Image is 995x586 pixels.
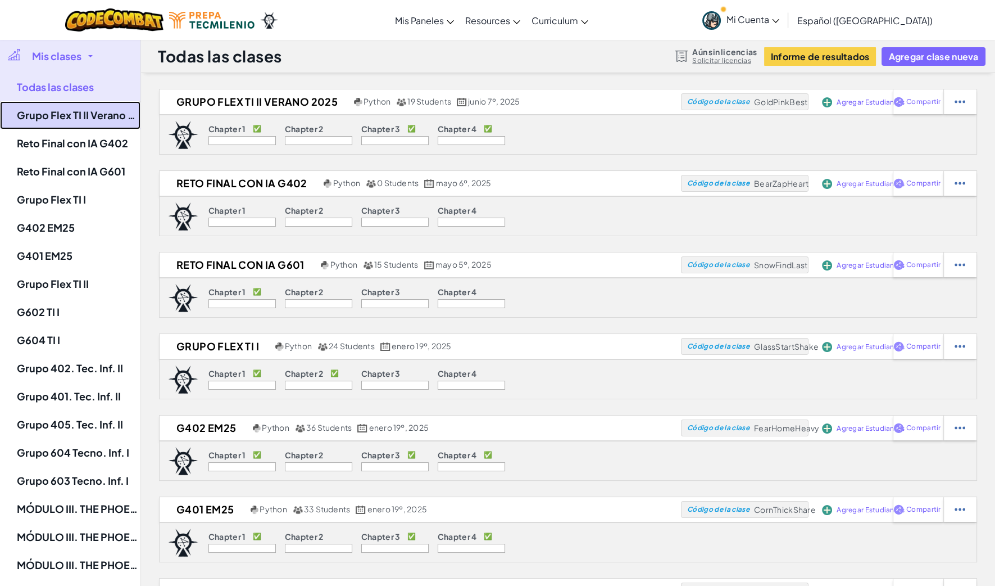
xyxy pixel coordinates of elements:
img: IconShare_Purple.svg [893,260,904,270]
span: Python [364,96,390,106]
img: MultipleUsers.png [363,261,373,269]
p: ✅ [484,450,492,459]
img: IconAddStudents.svg [822,179,832,189]
span: Agregar Estudiantes [837,262,905,269]
img: calendar.svg [357,424,367,432]
p: ✅ [253,369,261,378]
p: Chapter 1 [208,450,246,459]
span: Agregar Estudiantes [837,425,905,432]
p: Chapter 3 [361,287,401,296]
span: Agregar Estudiantes [837,181,905,187]
span: enero 19º, 2025 [367,504,427,514]
a: Reto Final con IA G402 Python 0 Students mayo 6º, 2025 [160,175,681,192]
a: Curriculum [526,5,594,35]
p: ✅ [330,369,339,378]
a: Mi Cuenta [697,2,785,38]
span: Código de la clase [687,506,749,513]
span: Python [262,422,289,432]
a: Español ([GEOGRAPHIC_DATA]) [792,5,938,35]
span: Compartir [906,343,941,350]
img: IconStudentEllipsis.svg [955,97,965,107]
p: Chapter 1 [208,532,246,541]
span: Agregar Estudiantes [837,99,905,106]
p: Chapter 3 [361,532,401,541]
button: Informe de resultados [764,47,876,66]
img: IconShare_Purple.svg [893,341,904,351]
span: 33 Students [304,504,351,514]
p: Chapter 4 [438,206,477,215]
img: IconShare_Purple.svg [893,97,904,107]
p: Chapter 4 [438,532,477,541]
img: IconAddStudents.svg [822,260,832,271]
img: python.png [321,261,329,269]
a: Mis Paneles [389,5,460,35]
span: Español ([GEOGRAPHIC_DATA]) [797,15,933,26]
p: Chapter 2 [285,450,324,459]
span: Agregar Estudiantes [837,344,905,350]
a: Reto Final con IA G601 Python 15 Students mayo 5º, 2025 [160,256,681,273]
span: mayo 5º, 2025 [435,259,492,269]
span: Compartir [906,262,941,268]
h2: Grupo Flex TI II Verano 2025 [160,93,351,110]
p: Chapter 3 [361,124,401,133]
p: Chapter 1 [208,206,246,215]
span: 19 Students [407,96,451,106]
img: logo [168,366,198,394]
a: Solicitar licencias [692,56,757,65]
a: G402 EM25 Python 36 Students enero 19º, 2025 [160,420,681,436]
p: ✅ [484,124,492,133]
img: IconAddStudents.svg [822,97,832,107]
p: Chapter 3 [361,450,401,459]
img: IconAddStudents.svg [822,505,832,515]
span: Código de la clase [687,262,749,268]
p: Chapter 3 [361,206,401,215]
img: calendar.svg [356,506,366,514]
span: GlassStartShake [754,341,819,351]
p: Chapter 1 [208,287,246,296]
span: Compartir [906,506,941,513]
img: calendar.svg [424,179,434,188]
p: Chapter 2 [285,124,324,133]
img: IconStudentEllipsis.svg [955,504,965,515]
img: logo [168,447,198,475]
img: logo [168,284,198,312]
img: IconStudentEllipsis.svg [955,341,965,351]
span: 24 Students [329,341,375,351]
img: python.png [251,506,259,514]
img: calendar.svg [457,98,467,106]
p: Chapter 2 [285,369,324,378]
span: Python [330,259,357,269]
img: MultipleUsers.png [317,342,328,351]
img: Ozaria [260,12,278,29]
img: CodeCombat logo [65,8,163,31]
h2: G401 EM25 [160,501,248,518]
a: G401 EM25 Python 33 Students enero 19º, 2025 [160,501,681,518]
img: logo [168,121,198,149]
img: MultipleUsers.png [396,98,406,106]
p: Chapter 3 [361,369,401,378]
span: Curriculum [531,15,578,26]
span: Código de la clase [687,180,749,187]
img: IconShare_Purple.svg [893,423,904,433]
p: Chapter 4 [438,450,477,459]
span: enero 19º, 2025 [392,341,451,351]
h2: Reto Final con IA G601 [160,256,318,273]
span: enero 19º, 2025 [369,422,429,432]
img: python.png [324,179,332,188]
img: IconShare_Purple.svg [893,178,904,188]
img: calendar.svg [380,342,390,351]
p: Chapter 2 [285,206,324,215]
span: 36 Students [306,422,352,432]
img: MultipleUsers.png [295,424,305,432]
span: 0 Students [377,178,419,188]
img: IconStudentEllipsis.svg [955,260,965,270]
img: python.png [275,342,284,351]
img: python.png [354,98,362,106]
a: Grupo Flex TI II Verano 2025 Python 19 Students junio 7º, 2025 [160,93,681,110]
p: Chapter 2 [285,532,324,541]
p: Chapter 4 [438,287,477,296]
span: Python [285,341,312,351]
span: BearZapHeart [754,178,808,188]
